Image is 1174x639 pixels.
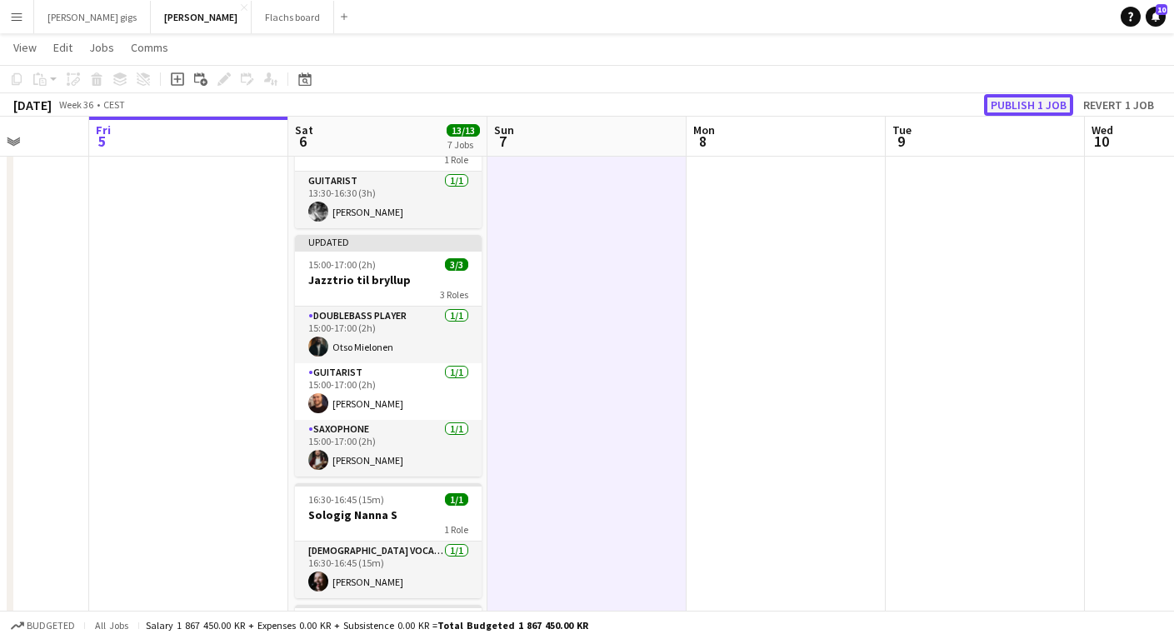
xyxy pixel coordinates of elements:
span: Jobs [89,40,114,55]
span: Sat [295,122,313,137]
button: Flachs board [252,1,334,33]
h3: Jazztrio til bryllup [295,272,482,287]
span: Budgeted [27,620,75,632]
span: Total Budgeted 1 867 450.00 KR [437,619,588,632]
span: 8 [691,132,715,151]
span: 10 [1089,132,1113,151]
span: 3 Roles [440,288,468,301]
span: 7 [492,132,514,151]
span: Wed [1092,122,1113,137]
span: 15:00-17:00 (2h) [308,258,376,271]
div: Updated [295,235,482,248]
app-card-role: Doublebass Player1/115:00-17:00 (2h)Otso Mielonen [295,307,482,363]
app-card-role: [DEMOGRAPHIC_DATA] Vocal + Piano1/116:30-16:45 (15m)[PERSON_NAME] [295,542,482,598]
a: Comms [124,37,175,58]
app-job-card: Updated15:00-17:00 (2h)3/3Jazztrio til bryllup3 RolesDoublebass Player1/115:00-17:00 (2h)Otso Mie... [295,235,482,477]
app-card-role: Guitarist1/113:30-16:30 (3h)[PERSON_NAME] [295,172,482,228]
span: 9 [890,132,912,151]
span: 1 Role [444,523,468,536]
button: Revert 1 job [1077,94,1161,116]
div: [DATE] [13,97,52,113]
span: Fri [96,122,111,137]
span: Mon [693,122,715,137]
button: [PERSON_NAME] gigs [34,1,151,33]
span: 16:30-16:45 (15m) [308,493,384,506]
app-card-role: Saxophone1/115:00-17:00 (2h)[PERSON_NAME] [295,420,482,477]
a: Edit [47,37,79,58]
app-card-role: Guitarist1/115:00-17:00 (2h)[PERSON_NAME] [295,363,482,420]
span: 3/3 [445,258,468,271]
app-job-card: 13:30-16:30 (3h)1/1Solo guitar til vielse og reception - [PERSON_NAME]1 RoleGuitarist1/113:30-16:... [295,98,482,228]
h3: Sologig Nanna S [295,507,482,522]
span: Comms [131,40,168,55]
span: 10 [1156,4,1167,15]
app-job-card: 16:30-16:45 (15m)1/1Sologig Nanna S1 Role[DEMOGRAPHIC_DATA] Vocal + Piano1/116:30-16:45 (15m)[PER... [295,483,482,598]
button: Publish 1 job [984,94,1073,116]
a: Jobs [82,37,121,58]
div: Salary 1 867 450.00 KR + Expenses 0.00 KR + Subsistence 0.00 KR = [146,619,588,632]
a: View [7,37,43,58]
span: 1 Role [444,153,468,166]
span: 1/1 [445,493,468,506]
span: Edit [53,40,72,55]
span: 13/13 [447,124,480,137]
button: [PERSON_NAME] [151,1,252,33]
button: Budgeted [8,617,77,635]
span: Sun [494,122,514,137]
span: Tue [892,122,912,137]
span: 6 [292,132,313,151]
span: 5 [93,132,111,151]
span: View [13,40,37,55]
div: 7 Jobs [447,138,479,151]
span: Week 36 [55,98,97,111]
div: CEST [103,98,125,111]
span: All jobs [92,619,132,632]
a: 10 [1146,7,1166,27]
